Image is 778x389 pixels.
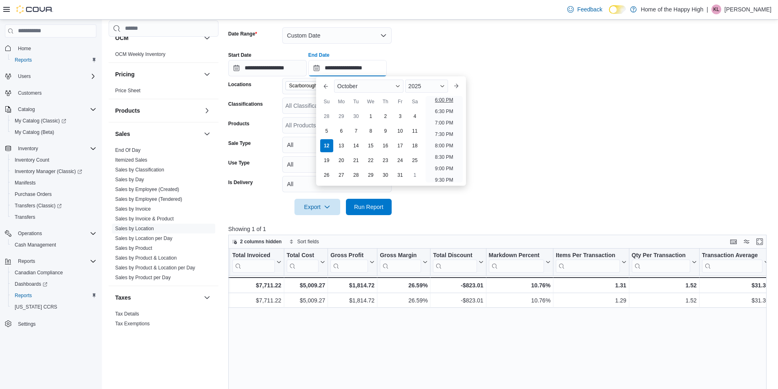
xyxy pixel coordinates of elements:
div: 26.59% [380,280,428,290]
div: day-23 [379,154,392,167]
div: $7,711.22 [232,280,281,290]
button: OCM [202,33,212,43]
a: Sales by Location per Day [115,236,172,241]
label: Is Delivery [228,179,253,186]
div: day-1 [364,110,377,123]
button: Previous Month [319,80,332,93]
div: Total Discount [433,251,477,272]
h3: Sales [115,130,130,138]
div: day-19 [320,154,333,167]
div: Qty Per Transaction [631,251,690,272]
button: Run Report [346,199,392,215]
button: Users [2,71,100,82]
button: Purchase Orders [8,189,100,200]
div: day-1 [408,169,421,182]
a: Inventory Manager (Classic) [11,167,85,176]
button: My Catalog (Beta) [8,127,100,138]
div: -$823.01 [433,296,483,305]
span: Settings [18,321,36,327]
div: Pricing [109,86,218,99]
div: Sales [109,145,218,286]
button: Catalog [2,104,100,115]
span: Inventory [15,144,96,153]
span: Users [15,71,96,81]
span: Sales by Invoice [115,206,151,212]
button: Sort fields [286,237,322,247]
a: Sales by Invoice & Product [115,216,174,222]
button: Pricing [115,70,201,78]
ul: Time [426,96,463,182]
span: Tax Details [115,311,139,317]
a: Inventory Count [11,155,53,165]
button: Users [15,71,34,81]
span: Canadian Compliance [11,268,96,278]
span: Catalog [18,106,35,113]
a: Transfers [11,212,38,222]
button: Gross Margin [380,251,428,272]
div: Total Discount [433,251,477,259]
button: Total Discount [433,251,483,272]
img: Cova [16,5,53,13]
span: My Catalog (Beta) [15,129,54,136]
span: Sales by Product & Location per Day [115,265,195,271]
label: Date Range [228,31,257,37]
button: Total Cost [287,251,325,272]
div: day-31 [394,169,407,182]
a: Reports [11,55,35,65]
span: Inventory [18,145,38,152]
label: Locations [228,81,252,88]
label: Products [228,120,250,127]
a: Transfers (Classic) [8,200,100,211]
a: Price Sheet [115,88,140,93]
span: Dashboards [15,281,47,287]
a: My Catalog (Classic) [11,116,69,126]
a: Purchase Orders [11,189,55,199]
div: Transaction Average [702,251,762,259]
li: 7:30 PM [432,129,457,139]
button: Operations [2,228,100,239]
span: Sales by Product [115,245,152,251]
span: Sort fields [297,238,319,245]
span: Reports [15,292,32,299]
div: day-4 [408,110,421,123]
span: 2 columns hidden [240,238,282,245]
button: Manifests [8,177,100,189]
div: Total Invoiced [232,251,275,272]
div: Markdown Percent [488,251,544,259]
span: My Catalog (Beta) [11,127,96,137]
div: 10.76% [488,296,550,305]
span: Sales by Day [115,176,144,183]
span: Transfers [15,214,35,220]
div: Transaction Average [702,251,762,272]
button: Products [115,107,201,115]
button: All [282,156,392,173]
span: Reports [18,258,35,265]
span: Transfers (Classic) [15,202,62,209]
li: 8:00 PM [432,141,457,151]
button: Cash Management [8,239,100,251]
button: Catalog [15,104,38,114]
span: October [337,83,358,89]
div: Gross Margin [380,251,421,259]
h3: Pricing [115,70,134,78]
p: Home of the Happy High [641,4,703,14]
span: Inventory Count [15,157,49,163]
button: Settings [2,318,100,329]
button: Sales [115,130,201,138]
button: Taxes [202,293,212,302]
span: Operations [18,230,42,237]
a: Transfers (Classic) [11,201,65,211]
a: Manifests [11,178,39,188]
button: Inventory Count [8,154,100,166]
div: $5,009.27 [287,296,325,305]
button: All [282,137,392,153]
div: October, 2025 [319,109,422,182]
span: Manifests [11,178,96,188]
button: Items Per Transaction [556,251,626,272]
span: KL [713,4,720,14]
div: Total Invoiced [232,251,275,259]
button: Reports [15,256,38,266]
a: Sales by Product & Location [115,255,177,261]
